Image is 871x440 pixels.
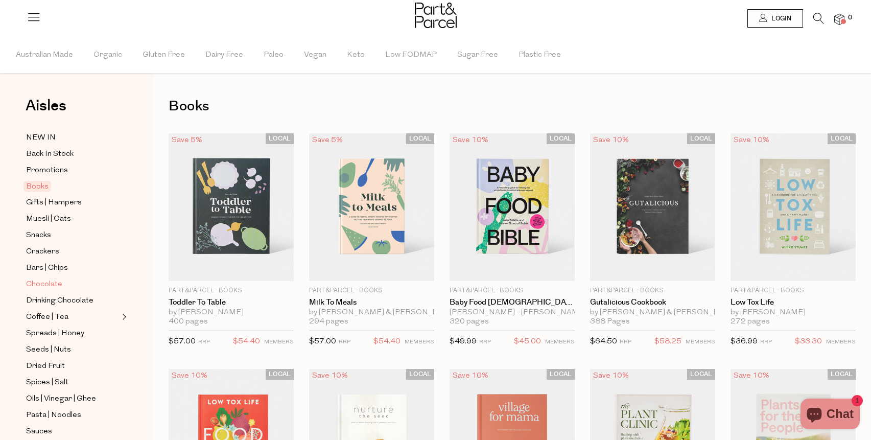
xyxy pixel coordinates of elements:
[26,262,68,274] span: Bars | Chips
[834,14,844,25] a: 0
[405,339,434,345] small: MEMBERS
[169,95,856,118] h1: Books
[620,339,631,345] small: RRP
[26,180,119,193] a: Books
[26,165,68,177] span: Promotions
[479,339,491,345] small: RRP
[26,311,68,323] span: Coffee | Tea
[26,279,62,291] span: Chocolate
[120,311,127,323] button: Expand/Collapse Coffee | Tea
[26,229,51,242] span: Snacks
[654,335,681,349] span: $58.25
[828,133,856,144] span: LOCAL
[26,360,65,373] span: Dried Fruit
[309,369,351,383] div: Save 10%
[385,37,437,73] span: Low FODMAP
[26,196,119,209] a: Gifts | Hampers
[450,338,477,345] span: $49.99
[26,409,81,422] span: Pasta | Noodles
[26,295,93,307] span: Drinking Chocolate
[450,298,575,307] a: Baby Food [DEMOGRAPHIC_DATA]
[26,311,119,323] a: Coffee | Tea
[406,133,434,144] span: LOCAL
[26,98,66,124] a: Aisles
[450,317,489,327] span: 320 pages
[339,339,350,345] small: RRP
[450,133,491,147] div: Save 10%
[731,338,758,345] span: $36.99
[731,317,770,327] span: 272 pages
[169,369,210,383] div: Save 10%
[26,343,119,356] a: Seeds | Nuts
[769,14,791,23] span: Login
[760,339,772,345] small: RRP
[309,298,434,307] a: Milk to Meals
[519,37,561,73] span: Plastic Free
[687,133,715,144] span: LOCAL
[26,148,74,160] span: Back In Stock
[16,37,73,73] span: Australian Made
[169,298,294,307] a: Toddler to Table
[545,339,575,345] small: MEMBERS
[169,133,294,281] img: Toddler to Table
[26,262,119,274] a: Bars | Chips
[309,133,346,147] div: Save 5%
[26,344,71,356] span: Seeds | Nuts
[26,164,119,177] a: Promotions
[797,399,863,432] inbox-online-store-chat: Shopify online store chat
[731,298,856,307] a: Low Tox Life
[169,338,196,345] span: $57.00
[169,133,205,147] div: Save 5%
[23,181,51,192] span: Books
[547,133,575,144] span: LOCAL
[590,369,632,383] div: Save 10%
[731,286,856,295] p: Part&Parcel - Books
[26,148,119,160] a: Back In Stock
[450,308,575,317] div: [PERSON_NAME] - [PERSON_NAME] & [PERSON_NAME]
[26,327,119,340] a: Spreads | Honey
[590,133,632,147] div: Save 10%
[514,335,541,349] span: $45.00
[347,37,365,73] span: Keto
[26,131,119,144] a: NEW IN
[26,132,56,144] span: NEW IN
[26,278,119,291] a: Chocolate
[93,37,122,73] span: Organic
[590,308,715,317] div: by [PERSON_NAME] & [PERSON_NAME]
[826,339,856,345] small: MEMBERS
[309,317,348,327] span: 294 pages
[26,328,84,340] span: Spreads | Honey
[845,13,855,22] span: 0
[795,335,822,349] span: $33.30
[406,369,434,380] span: LOCAL
[828,369,856,380] span: LOCAL
[309,286,434,295] p: Part&Parcel - Books
[304,37,326,73] span: Vegan
[198,339,210,345] small: RRP
[590,286,715,295] p: Part&Parcel - Books
[26,376,119,389] a: Spices | Salt
[26,245,119,258] a: Crackers
[687,369,715,380] span: LOCAL
[309,338,336,345] span: $57.00
[26,392,119,405] a: Oils | Vinegar | Ghee
[26,393,96,405] span: Oils | Vinegar | Ghee
[143,37,185,73] span: Gluten Free
[264,339,294,345] small: MEMBERS
[731,133,772,147] div: Save 10%
[26,229,119,242] a: Snacks
[169,308,294,317] div: by [PERSON_NAME]
[26,409,119,422] a: Pasta | Noodles
[747,9,803,28] a: Login
[26,377,68,389] span: Spices | Salt
[26,294,119,307] a: Drinking Chocolate
[26,95,66,117] span: Aisles
[415,3,457,28] img: Part&Parcel
[590,317,630,327] span: 388 Pages
[457,37,498,73] span: Sugar Free
[266,133,294,144] span: LOCAL
[590,298,715,307] a: Gutalicious Cookbook
[450,286,575,295] p: Part&Parcel - Books
[26,213,71,225] span: Muesli | Oats
[373,335,401,349] span: $54.40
